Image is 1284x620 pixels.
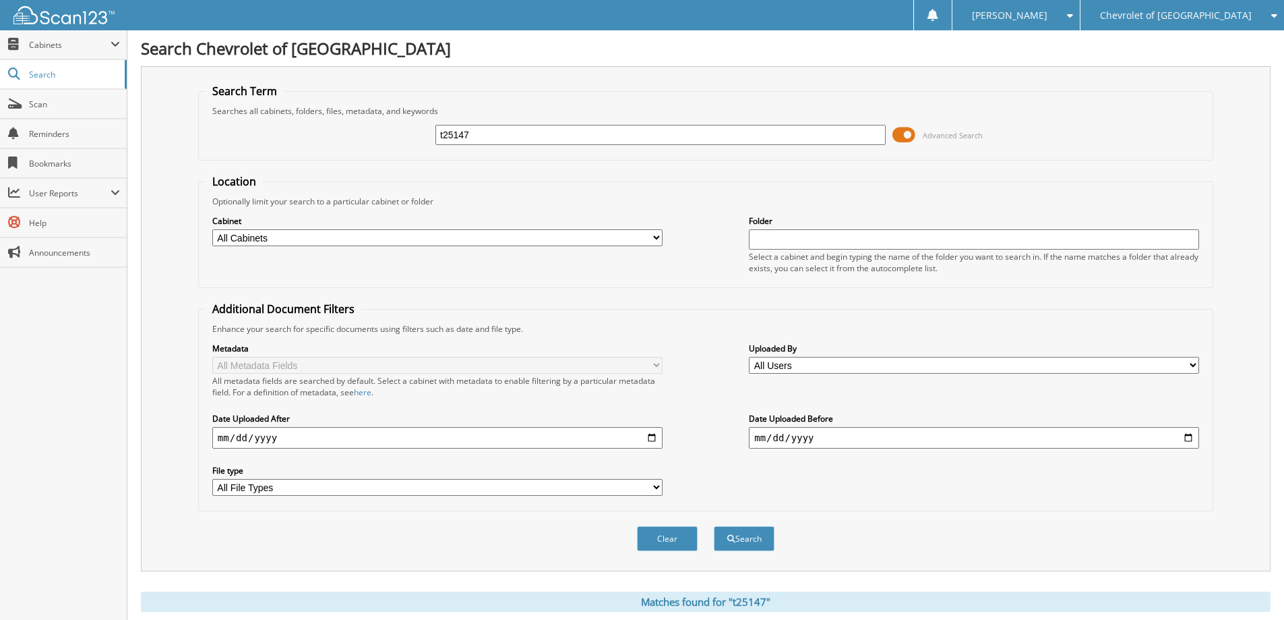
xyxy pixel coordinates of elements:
[749,251,1199,274] div: Select a cabinet and begin typing the name of the folder you want to search in. If the name match...
[206,174,263,189] legend: Location
[212,343,663,354] label: Metadata
[29,158,120,169] span: Bookmarks
[749,413,1199,424] label: Date Uploaded Before
[749,427,1199,449] input: end
[29,39,111,51] span: Cabinets
[29,69,118,80] span: Search
[749,343,1199,354] label: Uploaded By
[354,387,371,398] a: here
[1100,11,1252,20] span: Chevrolet of [GEOGRAPHIC_DATA]
[29,98,120,110] span: Scan
[714,526,774,551] button: Search
[29,217,120,229] span: Help
[206,105,1206,117] div: Searches all cabinets, folders, files, metadata, and keywords
[206,302,361,316] legend: Additional Document Filters
[212,427,663,449] input: start
[29,128,120,140] span: Reminders
[141,37,1271,59] h1: Search Chevrolet of [GEOGRAPHIC_DATA]
[13,6,115,24] img: scan123-logo-white.svg
[206,84,284,98] legend: Search Term
[972,11,1047,20] span: [PERSON_NAME]
[29,188,111,199] span: User Reports
[212,465,663,476] label: File type
[749,215,1199,227] label: Folder
[206,323,1206,335] div: Enhance your search for specific documents using filters such as date and file type.
[206,196,1206,207] div: Optionally limit your search to a particular cabinet or folder
[637,526,698,551] button: Clear
[141,592,1271,612] div: Matches found for "t25147"
[29,247,120,258] span: Announcements
[212,215,663,227] label: Cabinet
[212,375,663,398] div: All metadata fields are searched by default. Select a cabinet with metadata to enable filtering b...
[212,413,663,424] label: Date Uploaded After
[923,130,983,140] span: Advanced Search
